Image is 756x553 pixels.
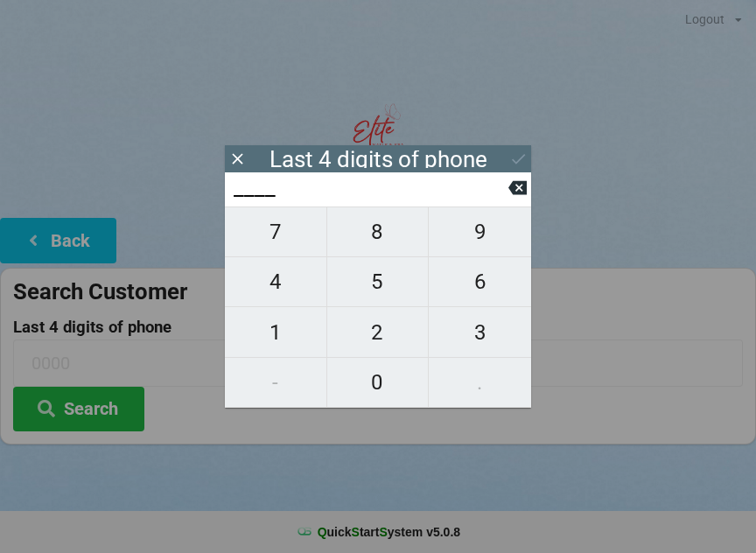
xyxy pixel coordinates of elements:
button: 2 [327,307,430,357]
span: 6 [429,263,531,300]
span: 8 [327,213,429,250]
span: 3 [429,314,531,351]
button: 7 [225,206,327,257]
button: 3 [429,307,531,357]
button: 8 [327,206,430,257]
span: 7 [225,213,326,250]
button: 4 [225,257,327,307]
span: 4 [225,263,326,300]
span: 1 [225,314,326,351]
span: 0 [327,364,429,401]
span: 9 [429,213,531,250]
button: 6 [429,257,531,307]
div: Last 4 digits of phone [269,150,487,168]
button: 0 [327,358,430,408]
span: 5 [327,263,429,300]
span: 2 [327,314,429,351]
button: 5 [327,257,430,307]
button: 1 [225,307,327,357]
button: 9 [429,206,531,257]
